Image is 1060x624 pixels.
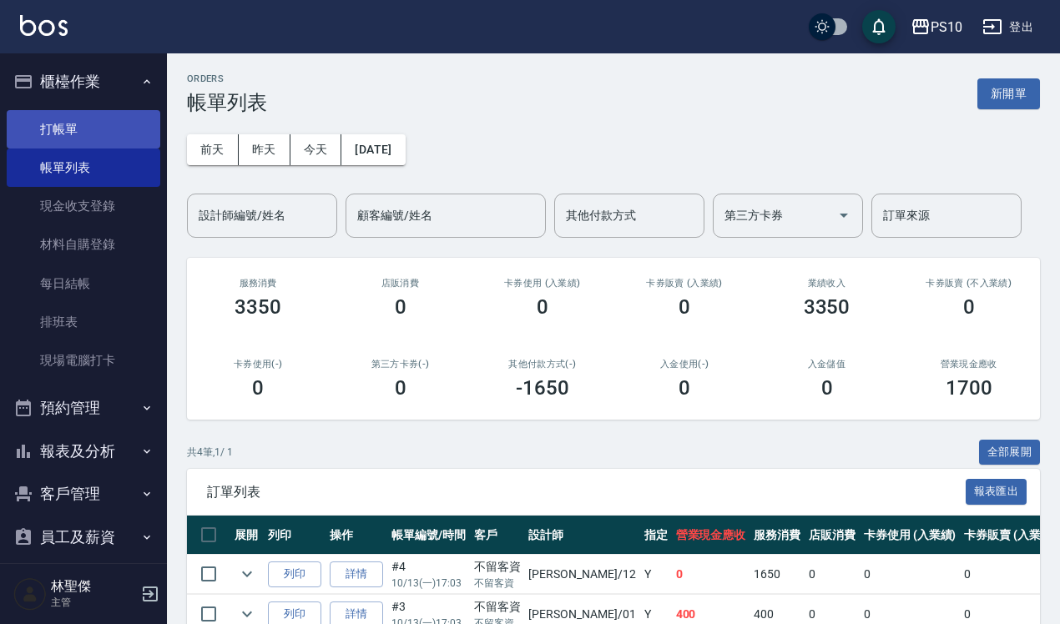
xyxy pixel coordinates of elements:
[821,376,833,400] h3: 0
[252,376,264,400] h3: 0
[963,295,975,319] h3: 0
[349,359,451,370] h2: 第三方卡券(-)
[633,359,735,370] h2: 入金使用(-)
[187,134,239,165] button: 前天
[7,558,160,601] button: 商品管理
[979,440,1041,465] button: 全部展開
[516,376,569,400] h3: -1650
[7,225,160,264] a: 材料自購登錄
[7,430,160,473] button: 報表及分析
[395,295,406,319] h3: 0
[474,558,521,576] div: 不留客資
[862,10,896,43] button: save
[7,60,160,103] button: 櫃檯作業
[387,516,470,555] th: 帳單編號/時間
[640,516,672,555] th: 指定
[230,516,264,555] th: 展開
[474,598,521,616] div: 不留客資
[977,85,1040,101] a: 新開單
[977,78,1040,109] button: 新開單
[918,359,1020,370] h2: 營業現金應收
[679,295,690,319] h3: 0
[187,73,267,84] h2: ORDERS
[750,555,805,594] td: 1650
[51,578,136,595] h5: 林聖傑
[474,576,521,591] p: 不留客資
[492,278,593,289] h2: 卡券使用 (入業績)
[326,516,387,555] th: 操作
[207,359,309,370] h2: 卡券使用(-)
[239,134,290,165] button: 昨天
[341,134,405,165] button: [DATE]
[966,483,1027,499] a: 報表匯出
[966,479,1027,505] button: 報表匯出
[860,555,961,594] td: 0
[7,148,160,187] a: 帳單列表
[904,10,969,44] button: PS10
[330,561,383,587] a: 詳情
[679,376,690,400] h3: 0
[235,561,260,586] button: expand row
[805,555,860,594] td: 0
[264,516,326,555] th: 列印
[7,386,160,430] button: 預約管理
[349,278,451,289] h2: 店販消費
[235,295,281,319] h3: 3350
[7,110,160,148] a: 打帳單
[391,576,466,591] p: 10/13 (一) 17:03
[13,577,47,611] img: Person
[804,295,851,319] h3: 3350
[51,595,136,610] p: 主管
[946,376,992,400] h3: 1700
[537,295,548,319] h3: 0
[775,278,877,289] h2: 業績收入
[207,278,309,289] h3: 服務消費
[7,472,160,516] button: 客戶管理
[7,341,160,380] a: 現場電腦打卡
[387,555,470,594] td: #4
[524,516,639,555] th: 設計師
[395,376,406,400] h3: 0
[207,484,966,501] span: 訂單列表
[750,516,805,555] th: 服務消費
[633,278,735,289] h2: 卡券販賣 (入業績)
[672,555,750,594] td: 0
[918,278,1020,289] h2: 卡券販賣 (不入業績)
[931,17,962,38] div: PS10
[268,561,321,587] button: 列印
[290,134,342,165] button: 今天
[492,359,593,370] h2: 其他付款方式(-)
[524,555,639,594] td: [PERSON_NAME] /12
[805,516,860,555] th: 店販消費
[470,516,525,555] th: 客戶
[7,516,160,559] button: 員工及薪資
[7,303,160,341] a: 排班表
[7,187,160,225] a: 現金收支登錄
[187,445,233,460] p: 共 4 筆, 1 / 1
[775,359,877,370] h2: 入金儲值
[860,516,961,555] th: 卡券使用 (入業績)
[640,555,672,594] td: Y
[672,516,750,555] th: 營業現金應收
[976,12,1040,43] button: 登出
[830,202,857,229] button: Open
[7,264,160,303] a: 每日結帳
[20,15,68,36] img: Logo
[187,91,267,114] h3: 帳單列表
